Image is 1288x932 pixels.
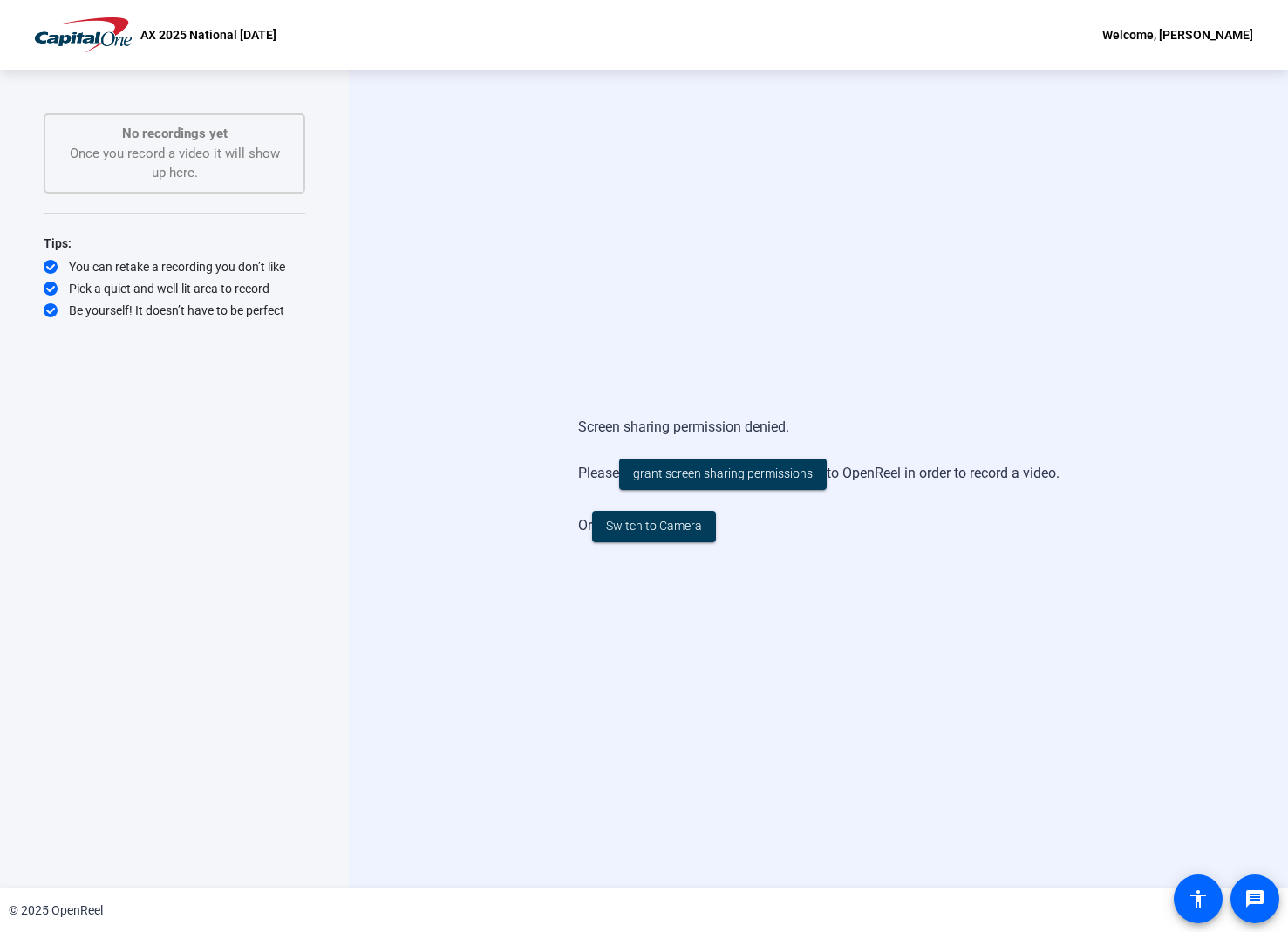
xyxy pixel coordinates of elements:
[592,511,716,542] button: Switch to Camera
[1188,888,1209,909] mat-icon: accessibility
[1244,888,1265,909] mat-icon: message
[35,17,132,52] img: OpenReel logo
[63,124,286,183] div: Once you record a video it will show up here.
[619,459,827,490] button: grant screen sharing permissions
[44,280,305,297] div: Pick a quiet and well-lit area to record
[9,901,103,920] div: © 2025 OpenReel
[44,233,305,254] div: Tips:
[63,124,286,144] p: No recordings yet
[140,24,276,45] p: AX 2025 National [DATE]
[578,399,1060,560] div: Screen sharing permission denied. Please to OpenReel in order to record a video. Or
[1102,24,1253,45] div: Welcome, [PERSON_NAME]
[606,517,702,535] span: Switch to Camera
[44,258,305,276] div: You can retake a recording you don’t like
[633,465,813,483] span: grant screen sharing permissions
[44,302,305,319] div: Be yourself! It doesn’t have to be perfect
